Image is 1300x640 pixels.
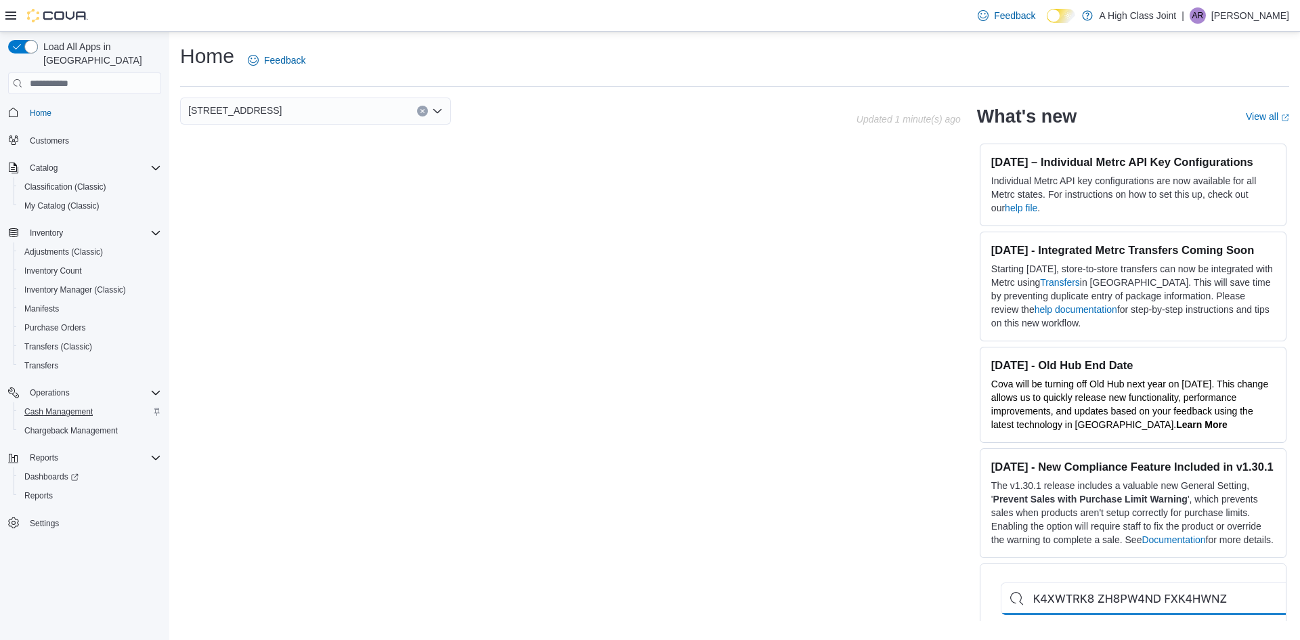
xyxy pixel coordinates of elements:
[24,406,93,417] span: Cash Management
[19,301,161,317] span: Manifests
[1182,7,1184,24] p: |
[24,265,82,276] span: Inventory Count
[19,358,161,374] span: Transfers
[24,450,161,466] span: Reports
[24,105,57,121] a: Home
[3,513,167,533] button: Settings
[24,160,63,176] button: Catalog
[30,163,58,173] span: Catalog
[3,158,167,177] button: Catalog
[14,467,167,486] a: Dashboards
[24,182,106,192] span: Classification (Classic)
[19,179,112,195] a: Classification (Classic)
[19,198,105,214] a: My Catalog (Classic)
[14,337,167,356] button: Transfers (Classic)
[432,106,443,116] button: Open list of options
[24,385,161,401] span: Operations
[994,9,1035,22] span: Feedback
[19,339,97,355] a: Transfers (Classic)
[857,114,961,125] p: Updated 1 minute(s) ago
[24,225,68,241] button: Inventory
[24,322,86,333] span: Purchase Orders
[19,244,108,260] a: Adjustments (Classic)
[242,47,311,74] a: Feedback
[972,2,1041,29] a: Feedback
[991,262,1275,330] p: Starting [DATE], store-to-store transfers can now be integrated with Metrc using in [GEOGRAPHIC_D...
[14,299,167,318] button: Manifests
[24,515,161,532] span: Settings
[3,223,167,242] button: Inventory
[1176,419,1227,430] a: Learn More
[14,196,167,215] button: My Catalog (Classic)
[24,132,161,149] span: Customers
[38,40,161,67] span: Load All Apps in [GEOGRAPHIC_DATA]
[1047,9,1075,23] input: Dark Mode
[24,247,103,257] span: Adjustments (Classic)
[8,97,161,568] nav: Complex example
[24,425,118,436] span: Chargeback Management
[30,135,69,146] span: Customers
[14,242,167,261] button: Adjustments (Classic)
[24,225,161,241] span: Inventory
[19,404,161,420] span: Cash Management
[24,284,126,295] span: Inventory Manager (Classic)
[24,490,53,501] span: Reports
[24,104,161,121] span: Home
[1142,534,1205,545] a: Documentation
[19,320,161,336] span: Purchase Orders
[417,106,428,116] button: Clear input
[24,471,79,482] span: Dashboards
[19,469,84,485] a: Dashboards
[24,133,74,149] a: Customers
[14,421,167,440] button: Chargeback Management
[3,448,167,467] button: Reports
[1192,7,1204,24] span: AR
[991,358,1275,372] h3: [DATE] - Old Hub End Date
[24,303,59,314] span: Manifests
[991,460,1275,473] h3: [DATE] - New Compliance Feature Included in v1.30.1
[30,108,51,119] span: Home
[991,479,1275,547] p: The v1.30.1 release includes a valuable new General Setting, ' ', which prevents sales when produ...
[3,131,167,150] button: Customers
[993,494,1188,505] strong: Prevent Sales with Purchase Limit Warning
[3,102,167,122] button: Home
[30,452,58,463] span: Reports
[24,450,64,466] button: Reports
[19,488,161,504] span: Reports
[30,518,59,529] span: Settings
[19,301,64,317] a: Manifests
[19,339,161,355] span: Transfers (Classic)
[1035,304,1117,315] a: help documentation
[19,244,161,260] span: Adjustments (Classic)
[1246,111,1289,122] a: View allExternal link
[19,488,58,504] a: Reports
[977,106,1077,127] h2: What's new
[1005,202,1037,213] a: help file
[3,383,167,402] button: Operations
[19,358,64,374] a: Transfers
[19,263,161,279] span: Inventory Count
[24,341,92,352] span: Transfers (Classic)
[30,387,70,398] span: Operations
[24,360,58,371] span: Transfers
[14,280,167,299] button: Inventory Manager (Classic)
[14,486,167,505] button: Reports
[14,318,167,337] button: Purchase Orders
[24,515,64,532] a: Settings
[1040,277,1080,288] a: Transfers
[180,43,234,70] h1: Home
[264,54,305,67] span: Feedback
[14,402,167,421] button: Cash Management
[991,174,1275,215] p: Individual Metrc API key configurations are now available for all Metrc states. For instructions ...
[19,282,161,298] span: Inventory Manager (Classic)
[1190,7,1206,24] div: Alexa Rushton
[188,102,282,119] span: [STREET_ADDRESS]
[991,155,1275,169] h3: [DATE] – Individual Metrc API Key Configurations
[1100,7,1177,24] p: A High Class Joint
[14,261,167,280] button: Inventory Count
[991,243,1275,257] h3: [DATE] - Integrated Metrc Transfers Coming Soon
[24,160,161,176] span: Catalog
[19,423,123,439] a: Chargeback Management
